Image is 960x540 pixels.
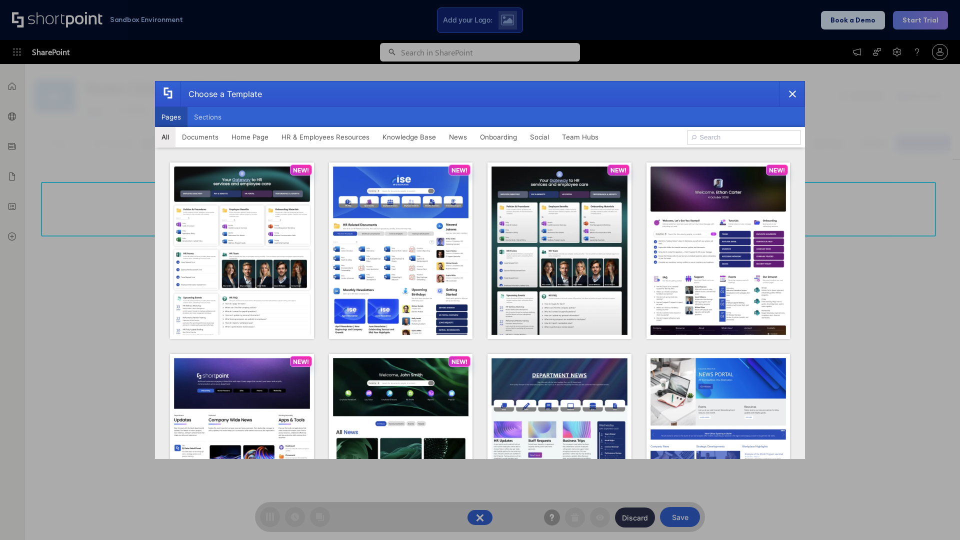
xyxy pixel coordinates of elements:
button: HR & Employees Resources [275,127,376,147]
button: Onboarding [473,127,523,147]
p: NEW! [769,166,785,174]
button: Pages [155,107,187,127]
p: NEW! [293,358,309,365]
p: NEW! [293,166,309,174]
button: Team Hubs [555,127,605,147]
button: All [155,127,175,147]
div: template selector [155,81,805,459]
iframe: Chat Widget [910,492,960,540]
button: Social [523,127,555,147]
input: Search [687,130,801,145]
p: NEW! [610,166,626,174]
button: Home Page [225,127,275,147]
div: Choose a Template [180,81,262,106]
button: Sections [187,107,228,127]
p: NEW! [451,166,467,174]
button: News [442,127,473,147]
button: Knowledge Base [376,127,442,147]
button: Documents [175,127,225,147]
p: NEW! [451,358,467,365]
